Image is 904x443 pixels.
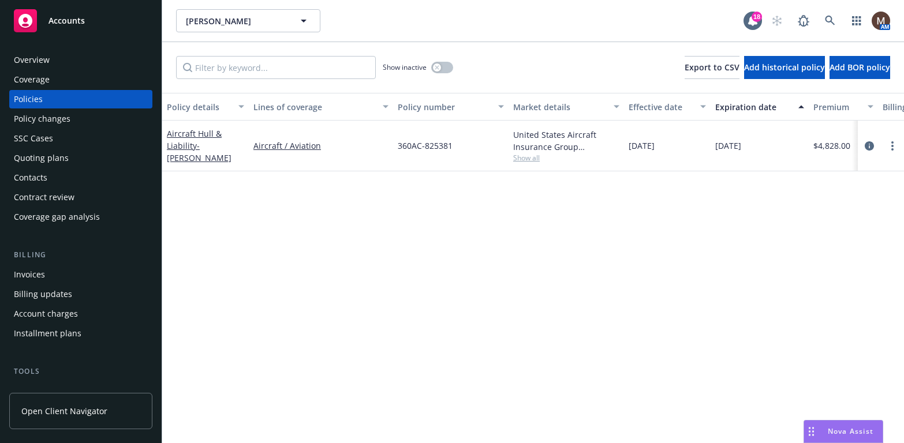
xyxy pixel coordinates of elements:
[14,305,78,323] div: Account charges
[9,208,152,226] a: Coverage gap analysis
[253,101,376,113] div: Lines of coverage
[14,168,47,187] div: Contacts
[744,56,825,79] button: Add historical policy
[9,265,152,284] a: Invoices
[9,110,152,128] a: Policy changes
[819,9,842,32] a: Search
[685,56,739,79] button: Export to CSV
[249,93,393,121] button: Lines of coverage
[9,249,152,261] div: Billing
[14,110,70,128] div: Policy changes
[9,366,152,377] div: Tools
[792,9,815,32] a: Report a Bug
[393,93,509,121] button: Policy number
[14,324,81,343] div: Installment plans
[830,56,890,79] button: Add BOR policy
[14,382,63,400] div: Manage files
[509,93,624,121] button: Market details
[21,405,107,417] span: Open Client Navigator
[872,12,890,30] img: photo
[813,101,861,113] div: Premium
[886,139,899,153] a: more
[830,62,890,73] span: Add BOR policy
[809,93,878,121] button: Premium
[162,93,249,121] button: Policy details
[804,420,883,443] button: Nova Assist
[752,12,762,22] div: 18
[48,16,85,25] span: Accounts
[176,56,376,79] input: Filter by keyword...
[14,129,53,148] div: SSC Cases
[14,149,69,167] div: Quoting plans
[9,149,152,167] a: Quoting plans
[9,90,152,108] a: Policies
[9,285,152,303] a: Billing updates
[9,305,152,323] a: Account charges
[167,101,231,113] div: Policy details
[513,101,607,113] div: Market details
[845,9,868,32] a: Switch app
[9,188,152,207] a: Contract review
[629,140,655,152] span: [DATE]
[711,93,809,121] button: Expiration date
[14,70,50,89] div: Coverage
[513,153,619,163] span: Show all
[14,208,100,226] div: Coverage gap analysis
[744,62,825,73] span: Add historical policy
[9,129,152,148] a: SSC Cases
[629,101,693,113] div: Effective date
[813,140,850,152] span: $4,828.00
[253,140,389,152] a: Aircraft / Aviation
[186,15,286,27] span: [PERSON_NAME]
[624,93,711,121] button: Effective date
[14,90,43,108] div: Policies
[804,421,819,442] div: Drag to move
[685,62,739,73] span: Export to CSV
[14,188,74,207] div: Contract review
[715,140,741,152] span: [DATE]
[14,285,72,303] div: Billing updates
[167,128,231,163] a: Aircraft Hull & Liability
[398,101,491,113] div: Policy number
[9,168,152,187] a: Contacts
[9,382,152,400] a: Manage files
[513,129,619,153] div: United States Aircraft Insurance Group ([GEOGRAPHIC_DATA]), United States Aircraft Insurance Grou...
[765,9,789,32] a: Start snowing
[14,51,50,69] div: Overview
[14,265,45,284] div: Invoices
[862,139,876,153] a: circleInformation
[9,70,152,89] a: Coverage
[9,5,152,37] a: Accounts
[398,140,453,152] span: 360AC-825381
[715,101,791,113] div: Expiration date
[9,324,152,343] a: Installment plans
[9,51,152,69] a: Overview
[383,62,427,72] span: Show inactive
[828,426,873,436] span: Nova Assist
[167,140,231,163] span: - [PERSON_NAME]
[176,9,320,32] button: [PERSON_NAME]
